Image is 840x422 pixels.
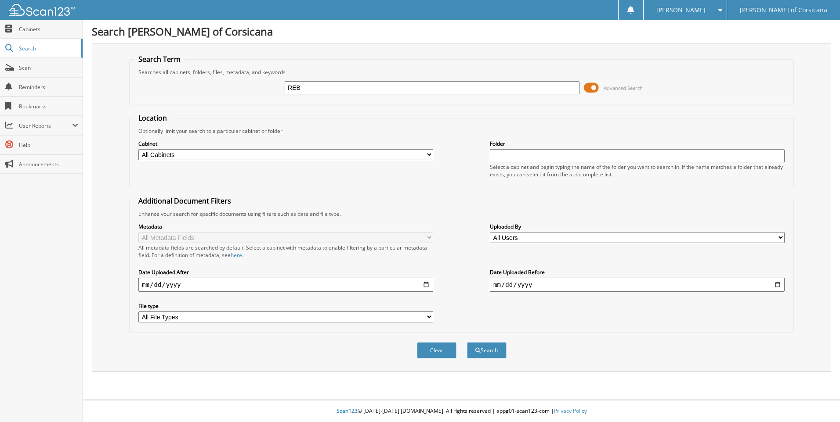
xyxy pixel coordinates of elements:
[490,140,785,147] label: Folder
[490,278,785,292] input: end
[92,24,831,39] h1: Search [PERSON_NAME] of Corsicana
[134,54,185,64] legend: Search Term
[134,68,789,76] div: Searches all cabinets, folders, files, metadata, and keywords
[740,7,827,13] span: [PERSON_NAME] of Corsicana
[83,401,840,422] div: © [DATE]-[DATE] [DOMAIN_NAME]. All rights reserved | appg01-scan123-com |
[138,223,433,230] label: Metadata
[138,140,433,147] label: Cabinet
[19,122,72,129] span: User Reports
[490,223,785,230] label: Uploaded By
[138,278,433,292] input: start
[134,113,171,123] legend: Location
[19,83,78,91] span: Reminders
[134,210,789,218] div: Enhance your search for specific documents using filters such as date and file type.
[417,342,456,358] button: Clear
[134,127,789,135] div: Optionally limit your search to a particular cabinet or folder
[19,141,78,149] span: Help
[138,244,433,259] div: All metadata fields are searched by default. Select a cabinet with metadata to enable filtering b...
[467,342,507,358] button: Search
[231,251,242,259] a: here
[19,25,78,33] span: Cabinets
[19,161,78,168] span: Announcements
[656,7,706,13] span: [PERSON_NAME]
[19,45,77,52] span: Search
[9,4,75,16] img: scan123-logo-white.svg
[796,380,840,422] iframe: Chat Widget
[19,64,78,72] span: Scan
[554,407,587,415] a: Privacy Policy
[138,268,433,276] label: Date Uploaded After
[337,407,358,415] span: Scan123
[490,268,785,276] label: Date Uploaded Before
[138,302,433,310] label: File type
[490,163,785,178] div: Select a cabinet and begin typing the name of the folder you want to search in. If the name match...
[604,85,643,91] span: Advanced Search
[134,196,235,206] legend: Additional Document Filters
[19,103,78,110] span: Bookmarks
